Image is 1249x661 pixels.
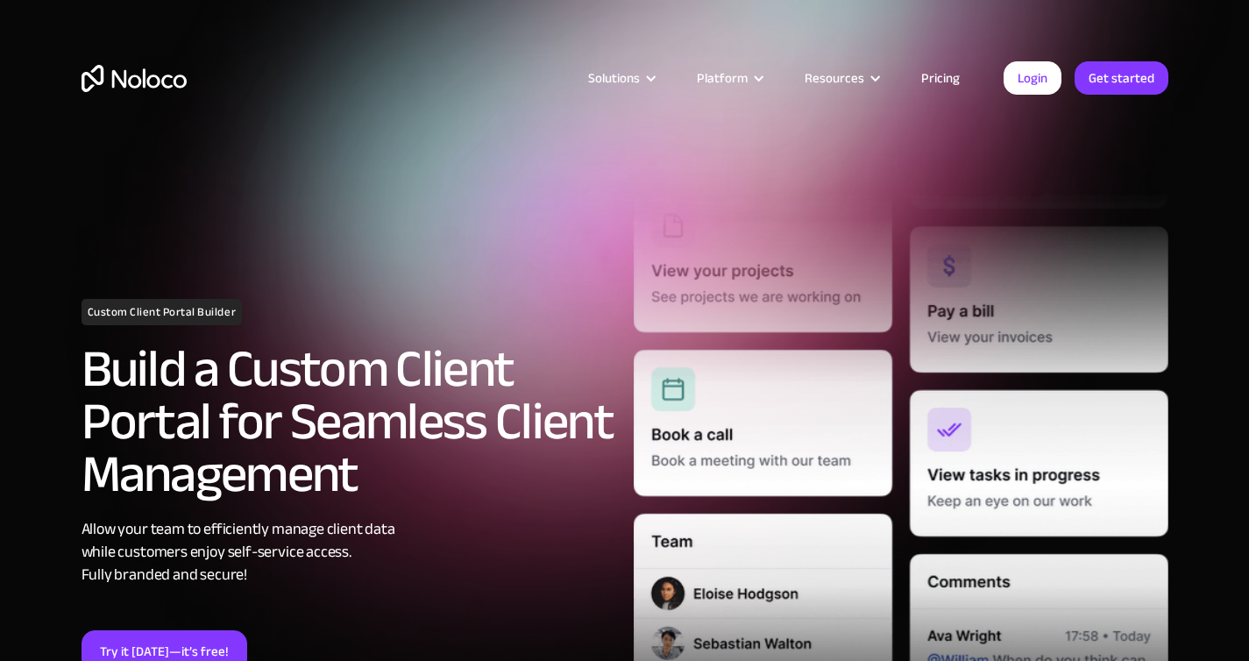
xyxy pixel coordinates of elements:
[566,67,675,89] div: Solutions
[675,67,783,89] div: Platform
[588,67,640,89] div: Solutions
[82,65,187,92] a: home
[697,67,748,89] div: Platform
[1004,61,1061,95] a: Login
[783,67,899,89] div: Resources
[1075,61,1168,95] a: Get started
[805,67,864,89] div: Resources
[82,343,616,501] h2: Build a Custom Client Portal for Seamless Client Management
[899,67,982,89] a: Pricing
[82,299,243,325] h1: Custom Client Portal Builder
[82,518,616,586] div: Allow your team to efficiently manage client data while customers enjoy self-service access. Full...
